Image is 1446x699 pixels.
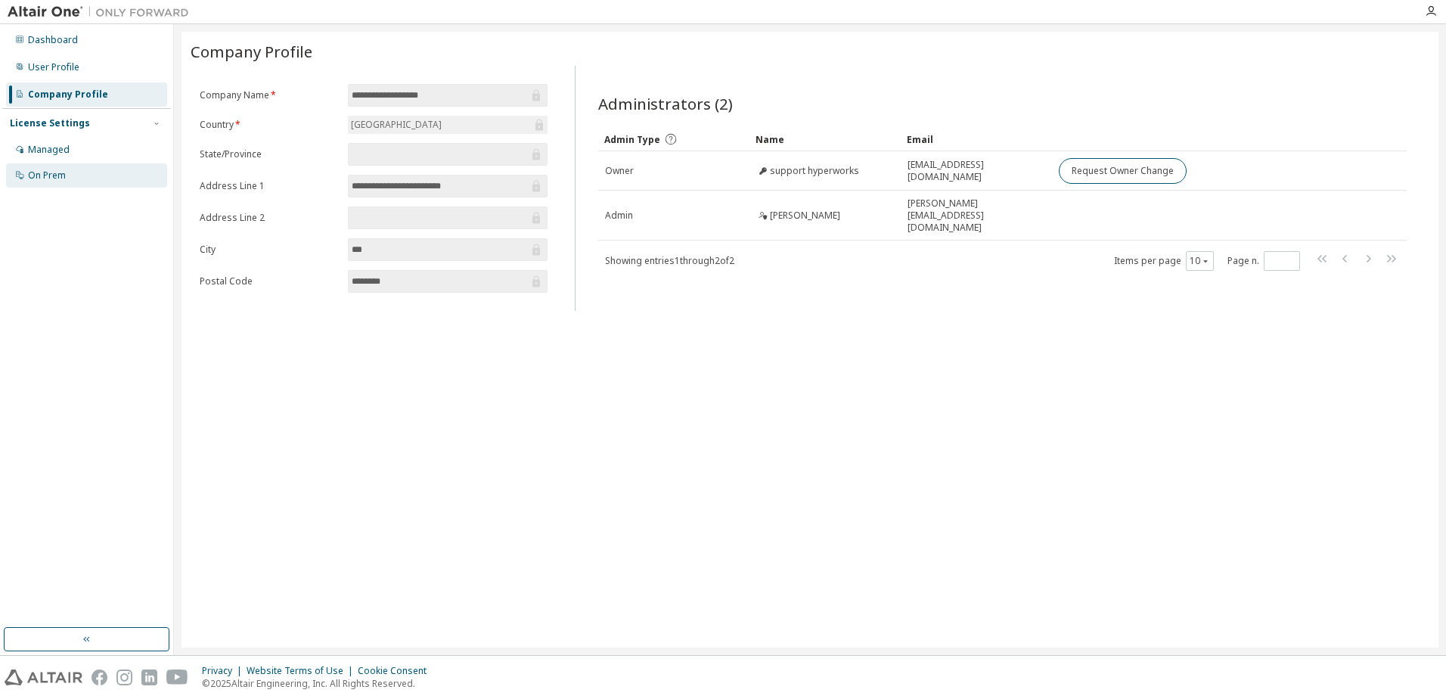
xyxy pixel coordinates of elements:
span: Owner [605,165,634,177]
div: [GEOGRAPHIC_DATA] [348,116,548,134]
label: State/Province [200,148,339,160]
label: Postal Code [200,275,339,287]
div: Company Profile [28,89,108,101]
label: Country [200,119,339,131]
div: Cookie Consent [358,665,436,677]
label: Address Line 2 [200,212,339,224]
span: Administrators (2) [598,93,733,114]
div: Email [907,127,1046,151]
span: [PERSON_NAME][EMAIL_ADDRESS][DOMAIN_NAME] [908,197,1045,234]
div: Name [756,127,895,151]
div: [GEOGRAPHIC_DATA] [349,116,444,133]
img: altair_logo.svg [5,669,82,685]
span: Items per page [1114,251,1214,271]
div: Website Terms of Use [247,665,358,677]
img: Altair One [8,5,197,20]
label: City [200,244,339,256]
img: instagram.svg [116,669,132,685]
div: On Prem [28,169,66,182]
span: Showing entries 1 through 2 of 2 [605,254,734,267]
img: facebook.svg [92,669,107,685]
span: Page n. [1227,251,1300,271]
img: linkedin.svg [141,669,157,685]
span: Company Profile [191,41,312,62]
img: youtube.svg [166,669,188,685]
div: Managed [28,144,70,156]
label: Company Name [200,89,339,101]
p: © 2025 Altair Engineering, Inc. All Rights Reserved. [202,677,436,690]
div: Dashboard [28,34,78,46]
span: [EMAIL_ADDRESS][DOMAIN_NAME] [908,159,1045,183]
button: Request Owner Change [1059,158,1187,184]
span: support hyperworks [770,165,859,177]
span: [PERSON_NAME] [770,210,840,222]
button: 10 [1190,255,1210,267]
span: Admin [605,210,633,222]
div: License Settings [10,117,90,129]
label: Address Line 1 [200,180,339,192]
div: Privacy [202,665,247,677]
div: User Profile [28,61,79,73]
span: Admin Type [604,133,660,146]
